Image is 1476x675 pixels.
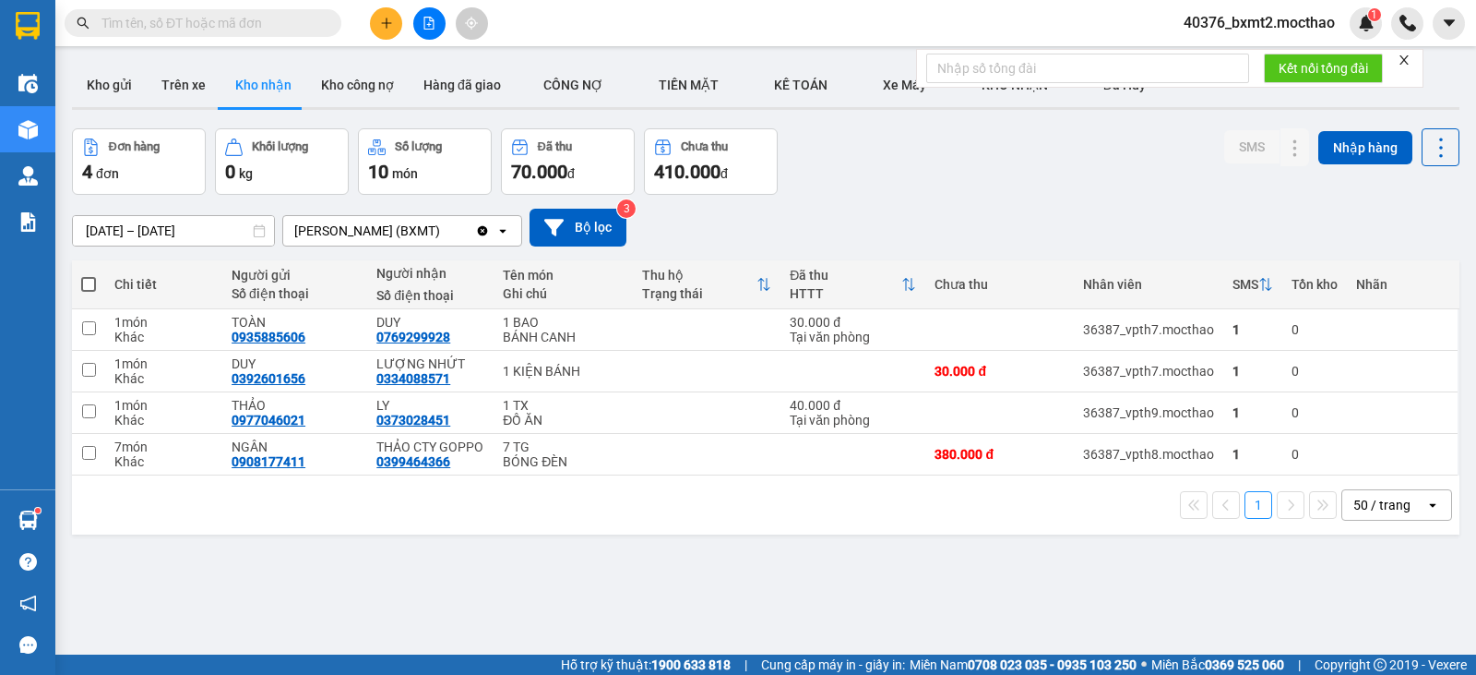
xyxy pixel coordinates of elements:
sup: 1 [1368,8,1381,21]
button: Khối lượng0kg [215,128,349,195]
span: | [1298,655,1301,675]
div: DUY [232,356,358,371]
span: kg [239,166,253,181]
button: file-add [413,7,446,40]
div: Ghi chú [503,286,624,301]
span: Miền Bắc [1151,655,1284,675]
div: DUY [376,315,484,330]
div: Khác [114,330,213,344]
div: TOÀN [232,315,358,330]
div: 7 món [114,440,213,454]
span: 40376_bxmt2.mocthao [1169,11,1350,34]
div: 1 món [114,356,213,371]
div: ĐỒ ĂN [503,413,624,428]
div: 0392601656 [232,371,305,386]
div: THẢO [232,398,358,413]
th: Toggle SortBy [633,260,780,309]
div: Người nhận [376,266,484,281]
div: 0 [1291,405,1338,420]
div: Tên món [503,268,624,283]
div: 0373028451 [376,413,450,428]
div: 380.000 đ [934,447,1064,462]
div: 40.000 đ [790,398,916,413]
div: Tồn kho [1291,277,1338,292]
span: đơn [96,166,119,181]
span: plus [380,17,393,30]
button: Đã thu70.000đ [501,128,635,195]
strong: 0708 023 035 - 0935 103 250 [968,657,1137,672]
div: Số điện thoại [232,286,358,301]
span: ⚪️ [1141,661,1147,669]
div: 50 / trang [1353,496,1411,514]
div: Thu hộ [642,268,756,283]
div: 0769299928 [376,330,450,344]
svg: open [1425,498,1440,512]
span: question-circle [19,553,37,571]
div: BÁNH CANH [503,330,624,344]
svg: Clear value [475,223,490,238]
div: Chưa thu [934,277,1064,292]
sup: 1 [35,508,41,513]
div: Đơn hàng [109,140,160,153]
img: warehouse-icon [18,511,38,530]
button: Đơn hàng4đơn [72,128,206,195]
strong: 1900 633 818 [651,657,731,672]
div: LƯỢNG NHỨT [376,356,484,371]
button: Hàng đã giao [409,63,516,107]
span: 4 [82,161,92,183]
div: 0334088571 [376,371,450,386]
strong: 0369 525 060 [1205,657,1284,672]
div: 0 [1291,447,1338,462]
sup: 3 [617,199,636,218]
button: Số lượng10món [358,128,492,195]
div: Nhân viên [1083,277,1214,292]
div: Nhãn [1356,277,1448,292]
span: Kết nối tổng đài [1279,58,1368,78]
button: caret-down [1433,7,1465,40]
div: 1 KIỆN BÁNH [503,364,624,379]
span: Miền Nam [910,655,1137,675]
div: 36387_vpth7.mocthao [1083,364,1214,379]
div: 1 BAO [503,315,624,330]
span: món [392,166,418,181]
span: copyright [1374,658,1387,671]
div: 36387_vpth7.mocthao [1083,322,1214,337]
span: Cung cấp máy in - giấy in: [761,655,905,675]
div: Trạng thái [642,286,756,301]
span: đ [567,166,575,181]
div: BÓNG ĐÈN [503,454,624,469]
button: Kho nhận [220,63,306,107]
div: [PERSON_NAME] (BXMT) [294,222,440,240]
div: 0977046021 [232,413,305,428]
div: 36387_vpth8.mocthao [1083,447,1214,462]
span: 1 [1371,8,1377,21]
span: Xe Máy [883,78,926,92]
span: 70.000 [511,161,567,183]
div: LY [376,398,484,413]
div: 7 TG [503,440,624,454]
div: NGÂN [232,440,358,454]
div: SMS [1232,277,1258,292]
div: Khối lượng [252,140,308,153]
button: Chưa thu410.000đ [644,128,778,195]
input: Selected Hồ Chí Minh (BXMT). [442,222,444,240]
button: Bộ lọc [530,209,626,247]
button: Nhập hàng [1318,131,1412,164]
div: 30.000 đ [790,315,916,330]
input: Nhập số tổng đài [926,54,1249,83]
div: 1 [1232,322,1273,337]
img: icon-new-feature [1358,15,1375,31]
img: warehouse-icon [18,74,38,93]
button: Trên xe [147,63,220,107]
div: 0908177411 [232,454,305,469]
input: Tìm tên, số ĐT hoặc mã đơn [101,13,319,33]
div: 0399464366 [376,454,450,469]
span: 0 [225,161,235,183]
div: 1 [1232,447,1273,462]
button: plus [370,7,402,40]
div: 1 [1232,364,1273,379]
div: 36387_vpth9.mocthao [1083,405,1214,420]
span: notification [19,595,37,612]
img: warehouse-icon [18,166,38,186]
div: Tại văn phòng [790,330,916,344]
